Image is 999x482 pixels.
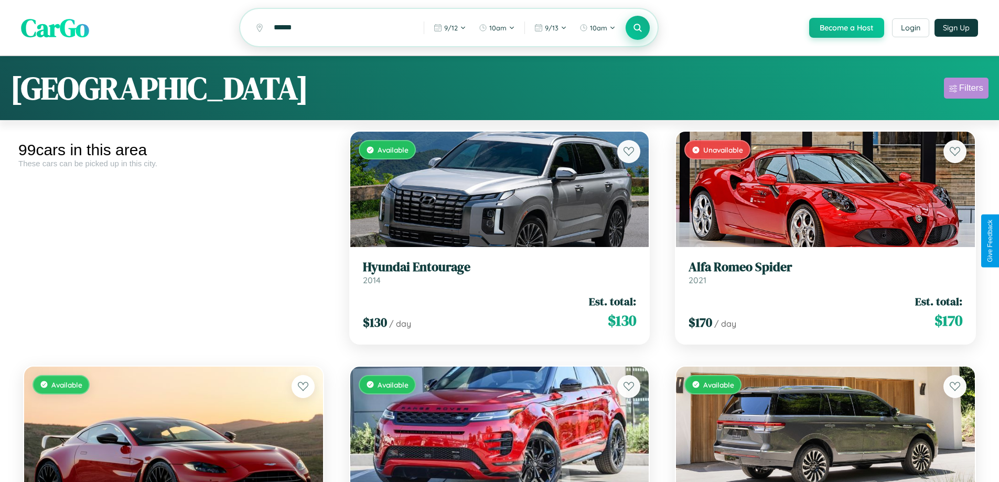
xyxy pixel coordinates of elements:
div: These cars can be picked up in this city. [18,159,329,168]
button: 10am [474,19,520,36]
div: 99 cars in this area [18,141,329,159]
h3: Alfa Romeo Spider [689,260,962,275]
span: Available [378,380,409,389]
span: 2014 [363,275,381,285]
button: 10am [574,19,621,36]
span: CarGo [21,10,89,45]
a: Hyundai Entourage2014 [363,260,637,285]
h1: [GEOGRAPHIC_DATA] [10,67,308,110]
span: $ 170 [689,314,712,331]
span: $ 170 [934,310,962,331]
span: 10am [590,24,607,32]
span: $ 130 [363,314,387,331]
div: Give Feedback [986,220,994,262]
span: / day [389,318,411,329]
span: Available [703,380,734,389]
h3: Hyundai Entourage [363,260,637,275]
span: Est. total: [589,294,636,309]
span: / day [714,318,736,329]
span: Available [51,380,82,389]
span: Available [378,145,409,154]
button: 9/12 [428,19,471,36]
span: Est. total: [915,294,962,309]
span: 9 / 12 [444,24,458,32]
button: Become a Host [809,18,884,38]
button: Sign Up [934,19,978,37]
button: Login [892,18,929,37]
span: 10am [489,24,507,32]
div: Filters [959,83,983,93]
button: Filters [944,78,989,99]
span: Unavailable [703,145,743,154]
a: Alfa Romeo Spider2021 [689,260,962,285]
span: 2021 [689,275,706,285]
span: 9 / 13 [545,24,558,32]
span: $ 130 [608,310,636,331]
button: 9/13 [529,19,572,36]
